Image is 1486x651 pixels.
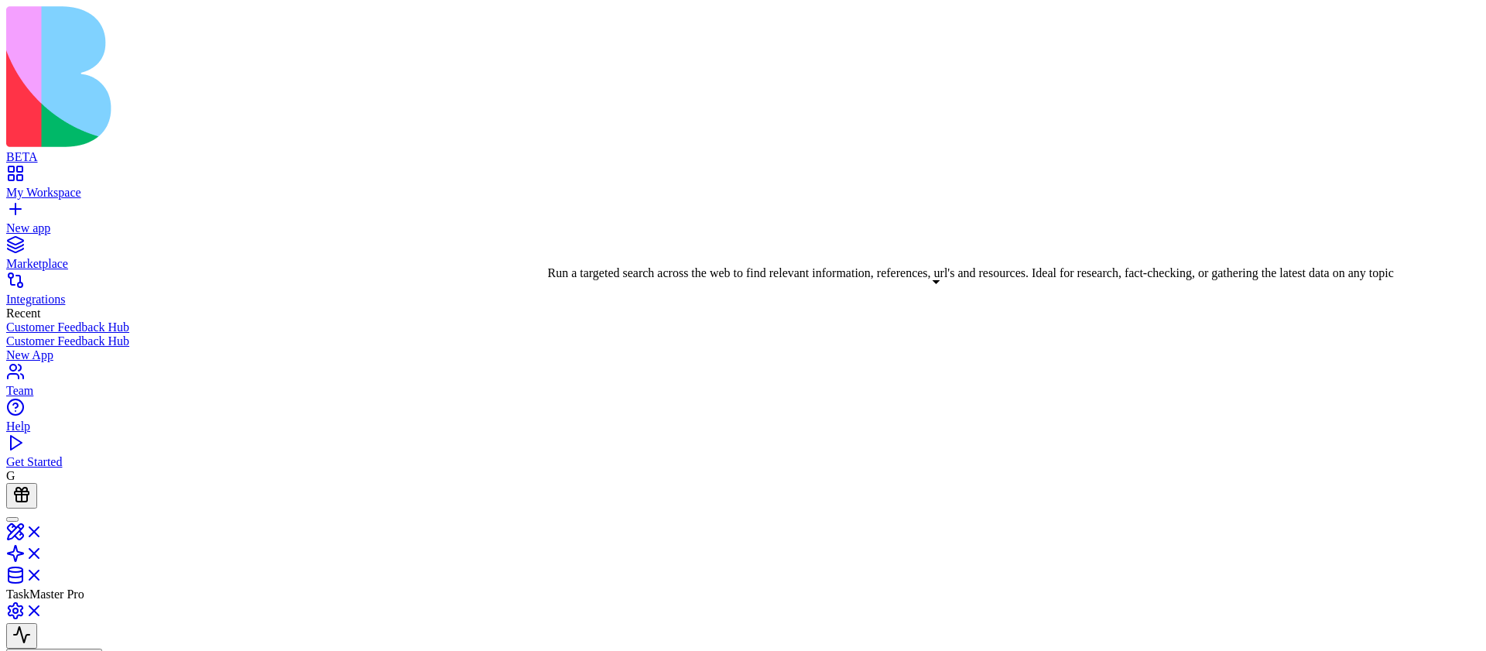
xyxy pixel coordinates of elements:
[6,420,1480,433] div: Help
[6,172,1480,200] a: My Workspace
[6,588,84,601] span: TaskMaster Pro
[6,406,1480,433] a: Help
[6,348,1480,362] a: New App
[6,207,1480,235] a: New app
[6,257,1480,271] div: Marketplace
[6,186,1480,200] div: My Workspace
[548,266,1394,280] div: Run a targeted search across the web to find relevant information, references, url's and resource...
[6,6,628,147] img: logo
[6,455,1480,469] div: Get Started
[6,221,1480,235] div: New app
[6,469,15,482] span: G
[6,307,40,320] span: Recent
[6,334,1480,348] a: Customer Feedback Hub
[6,150,1480,164] div: BETA
[6,279,1480,307] a: Integrations
[6,441,1480,469] a: Get Started
[6,293,1480,307] div: Integrations
[6,243,1480,271] a: Marketplace
[6,320,1480,334] a: Customer Feedback Hub
[6,384,1480,398] div: Team
[6,370,1480,398] a: Team
[6,136,1480,164] a: BETA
